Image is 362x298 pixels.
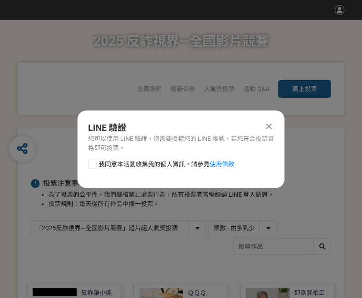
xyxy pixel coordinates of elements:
li: 投票規則：每天從所有作品中擇一投票。 [48,199,331,209]
span: 投票注意事項 [43,179,85,188]
a: 最新公告 [170,85,195,92]
input: 搜尋作品 [234,239,331,254]
span: 人氣獎投票 [204,85,235,92]
button: 馬上投票 [278,80,331,98]
div: LINE 驗證 [88,121,274,134]
span: 馬上投票 [292,85,317,92]
li: 為了投票的公平性，我們嚴格禁止灌票行為，所有投票者皆需經過 LINE 登入認證。 [48,190,331,199]
div: ＱＱＱ [188,288,206,298]
a: 比賽說明 [137,85,162,92]
div: 您可以使用 LINE 驗證，您需要授權您的 LINE 帳號，若您符合投票資格即可投票。 [88,134,274,153]
a: 使用條款 [210,161,234,168]
a: 活動 Q&A [244,85,270,92]
h1: 2025 反詐視界—全國影片競賽 [93,20,269,63]
span: 我同意本活動收集我的個人資訊，請參見 [99,160,234,169]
